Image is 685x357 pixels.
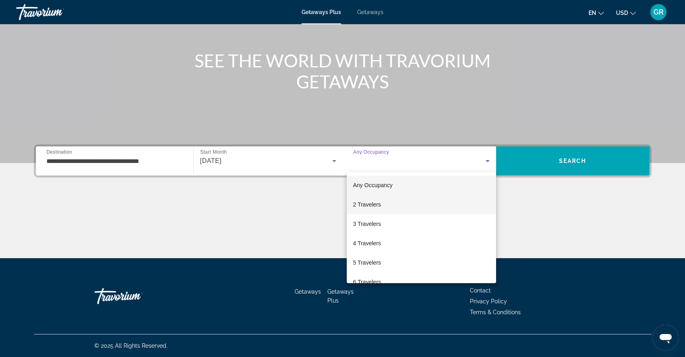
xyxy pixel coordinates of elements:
span: 3 Travelers [353,219,381,229]
span: 2 Travelers [353,200,381,209]
iframe: Button to launch messaging window [653,325,679,351]
span: 6 Travelers [353,277,381,287]
span: Any Occupancy [353,182,393,188]
span: 5 Travelers [353,258,381,267]
span: 4 Travelers [353,238,381,248]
